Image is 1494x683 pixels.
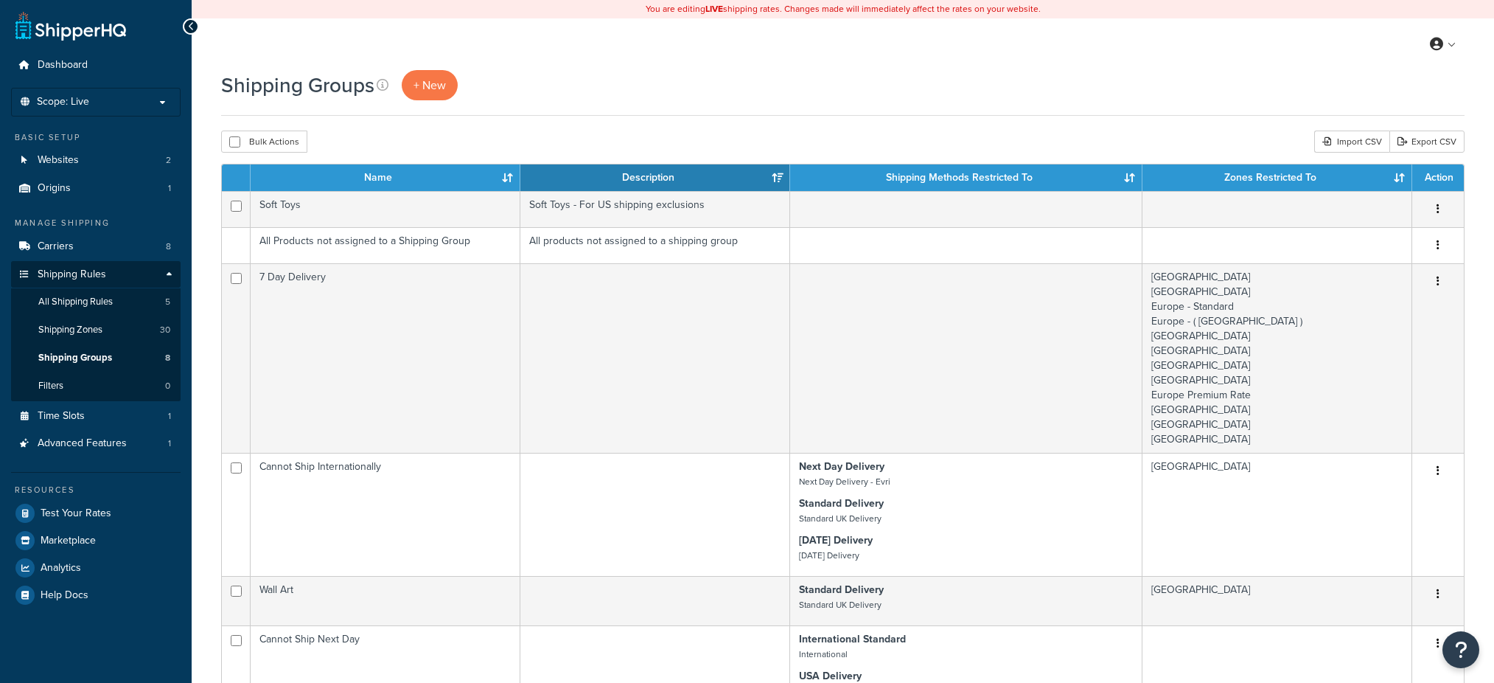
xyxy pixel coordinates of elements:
a: Shipping Zones 30 [11,316,181,344]
th: Shipping Methods Restricted To: activate to sort column ascending [790,164,1142,191]
a: Marketplace [11,527,181,554]
small: International [799,648,848,661]
a: ShipperHQ Home [15,11,126,41]
li: Carriers [11,233,181,260]
span: 1 [168,182,171,195]
h1: Shipping Groups [221,71,374,100]
li: Shipping Zones [11,316,181,344]
small: Next Day Delivery - Evri [799,475,890,488]
span: 8 [165,352,170,364]
a: Export CSV [1389,131,1465,153]
strong: Standard Delivery [799,582,884,597]
a: Carriers 8 [11,233,181,260]
span: Origins [38,182,71,195]
span: 1 [168,437,171,450]
strong: [DATE] Delivery [799,533,873,548]
td: [GEOGRAPHIC_DATA] [1142,453,1412,576]
span: 8 [166,240,171,253]
td: All Products not assigned to a Shipping Group [251,227,520,263]
a: Websites 2 [11,147,181,174]
a: Help Docs [11,582,181,609]
li: Shipping Rules [11,261,181,401]
a: + New [402,70,458,100]
td: Wall Art [251,576,520,625]
th: Description: activate to sort column ascending [520,164,790,191]
b: LIVE [705,2,723,15]
span: 30 [160,324,170,336]
a: Origins 1 [11,175,181,202]
a: Filters 0 [11,372,181,400]
span: 0 [165,380,170,392]
td: All products not assigned to a shipping group [520,227,790,263]
th: Action [1412,164,1464,191]
span: Websites [38,154,79,167]
span: Filters [38,380,63,392]
span: Analytics [41,562,81,575]
td: 7 Day Delivery [251,263,520,453]
span: 2 [166,154,171,167]
span: Scope: Live [37,96,89,108]
a: Shipping Rules [11,261,181,288]
td: Soft Toys [251,191,520,227]
strong: International Standard [799,631,906,647]
small: [DATE] Delivery [799,549,859,562]
th: Name: activate to sort column ascending [251,164,520,191]
span: Shipping Groups [38,352,112,364]
span: Shipping Zones [38,324,102,336]
li: Websites [11,147,181,174]
td: Soft Toys - For US shipping exclusions [520,191,790,227]
li: Shipping Groups [11,344,181,372]
td: Cannot Ship Internationally [251,453,520,576]
strong: Standard Delivery [799,496,884,511]
strong: Next Day Delivery [799,459,884,474]
span: Time Slots [38,410,85,423]
a: Time Slots 1 [11,403,181,430]
span: Carriers [38,240,74,253]
button: Open Resource Center [1442,631,1479,668]
li: Time Slots [11,403,181,430]
div: Basic Setup [11,131,181,144]
li: All Shipping Rules [11,288,181,316]
div: Manage Shipping [11,217,181,229]
span: Shipping Rules [38,268,106,281]
div: Import CSV [1314,131,1389,153]
span: Help Docs [41,589,88,602]
a: All Shipping Rules 5 [11,288,181,316]
span: Test Your Rates [41,507,111,520]
li: Filters [11,372,181,400]
td: [GEOGRAPHIC_DATA] [GEOGRAPHIC_DATA] Europe - Standard Europe - ( [GEOGRAPHIC_DATA] ) [GEOGRAPHIC_... [1142,263,1412,453]
span: Marketplace [41,535,96,547]
span: Advanced Features [38,437,127,450]
small: Standard UK Delivery [799,598,882,611]
small: Standard UK Delivery [799,512,882,525]
span: Dashboard [38,59,88,72]
span: All Shipping Rules [38,296,113,308]
a: Analytics [11,555,181,581]
td: [GEOGRAPHIC_DATA] [1142,576,1412,625]
button: Bulk Actions [221,131,307,153]
a: Advanced Features 1 [11,430,181,457]
div: Resources [11,484,181,496]
a: Dashboard [11,52,181,79]
a: Test Your Rates [11,500,181,527]
li: Advanced Features [11,430,181,457]
li: Origins [11,175,181,202]
a: Shipping Groups 8 [11,344,181,372]
th: Zones Restricted To: activate to sort column ascending [1142,164,1412,191]
span: 5 [165,296,170,308]
span: 1 [168,410,171,423]
span: + New [413,77,446,94]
